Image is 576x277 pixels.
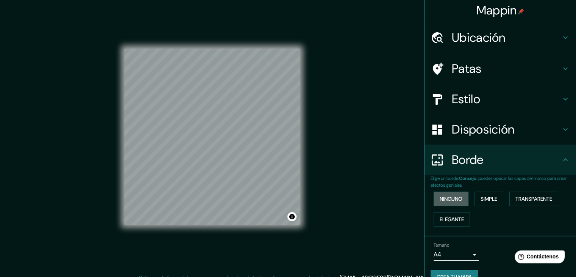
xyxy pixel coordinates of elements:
font: Mappin [476,2,517,18]
font: Tamaño [434,242,449,248]
div: Ubicación [425,22,576,53]
button: Transparente [509,192,558,206]
font: Transparente [515,195,552,202]
button: Ninguno [434,192,468,206]
div: Borde [425,145,576,175]
font: A4 [434,250,441,258]
button: Simple [475,192,503,206]
div: Estilo [425,84,576,114]
font: Elegante [440,216,464,223]
font: Estilo [452,91,480,107]
button: Activar o desactivar atribución [287,212,297,221]
font: Consejo [459,175,476,181]
font: Ubicación [452,30,506,46]
font: Elige un borde. [431,175,459,181]
div: A4 [434,249,479,261]
iframe: Lanzador de widgets de ayuda [509,247,568,269]
div: Disposición [425,114,576,145]
font: Borde [452,152,484,168]
div: Patas [425,54,576,84]
font: : puedes opacar las capas del marco para crear efectos geniales. [431,175,567,188]
img: pin-icon.png [518,8,524,14]
font: Disposición [452,121,514,137]
font: Ninguno [440,195,462,202]
canvas: Mapa [124,49,300,225]
font: Simple [481,195,497,202]
button: Elegante [434,212,470,227]
font: Patas [452,61,482,77]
